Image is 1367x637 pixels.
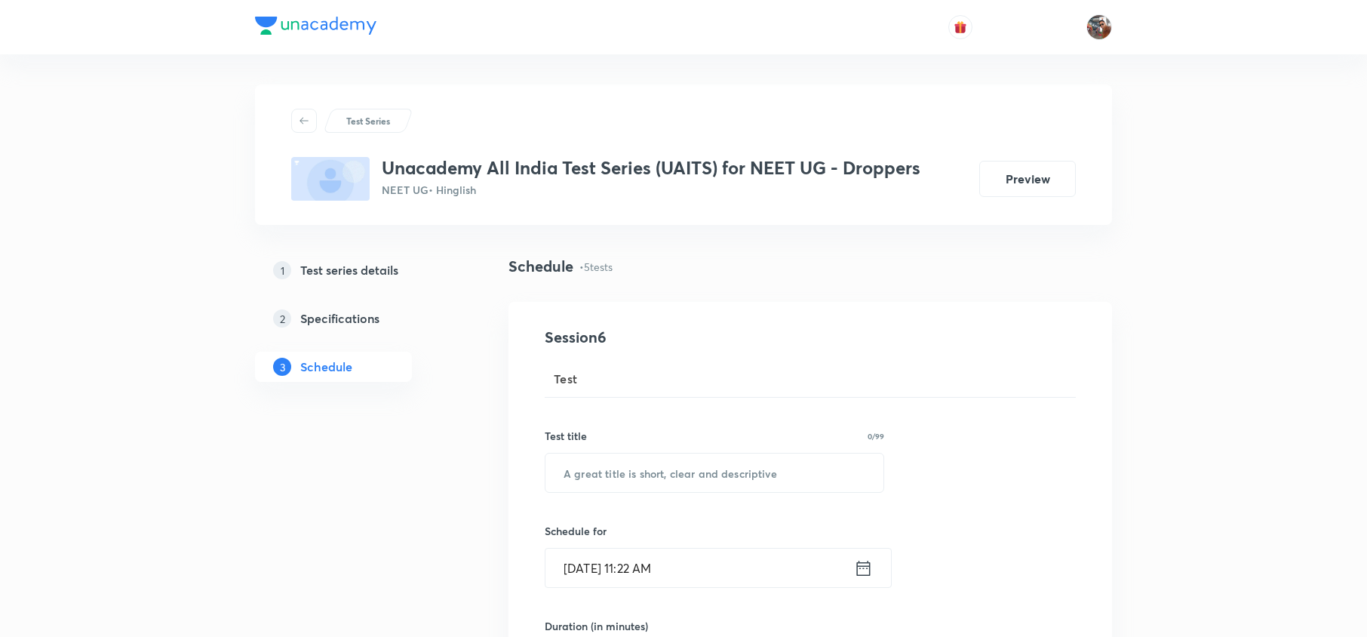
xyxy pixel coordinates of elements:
p: Test Series [346,114,390,128]
h4: Session 6 [545,326,820,349]
a: Company Logo [255,17,376,38]
h3: Unacademy All India Test Series (UAITS) for NEET UG - Droppers [382,157,920,179]
img: Company Logo [255,17,376,35]
p: 2 [273,309,291,328]
h6: Schedule for [545,523,884,539]
p: 1 [273,261,291,279]
button: avatar [948,15,972,39]
p: NEET UG • Hinglish [382,182,920,198]
img: fallback-thumbnail.png [291,157,370,201]
h4: Schedule [508,255,573,278]
p: • 5 tests [579,259,613,275]
input: A great title is short, clear and descriptive [545,454,883,492]
h6: Duration (in minutes) [545,618,648,634]
p: 3 [273,358,291,376]
p: 0/99 [868,432,884,440]
button: Preview [979,161,1076,197]
h6: Test title [545,428,587,444]
a: 1Test series details [255,255,460,285]
span: Test [554,370,578,388]
h5: Specifications [300,309,379,328]
h5: Test series details [300,261,398,279]
img: ABHISHEK KUMAR [1086,14,1112,40]
h5: Schedule [300,358,352,376]
img: avatar [954,20,967,34]
a: 2Specifications [255,303,460,334]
